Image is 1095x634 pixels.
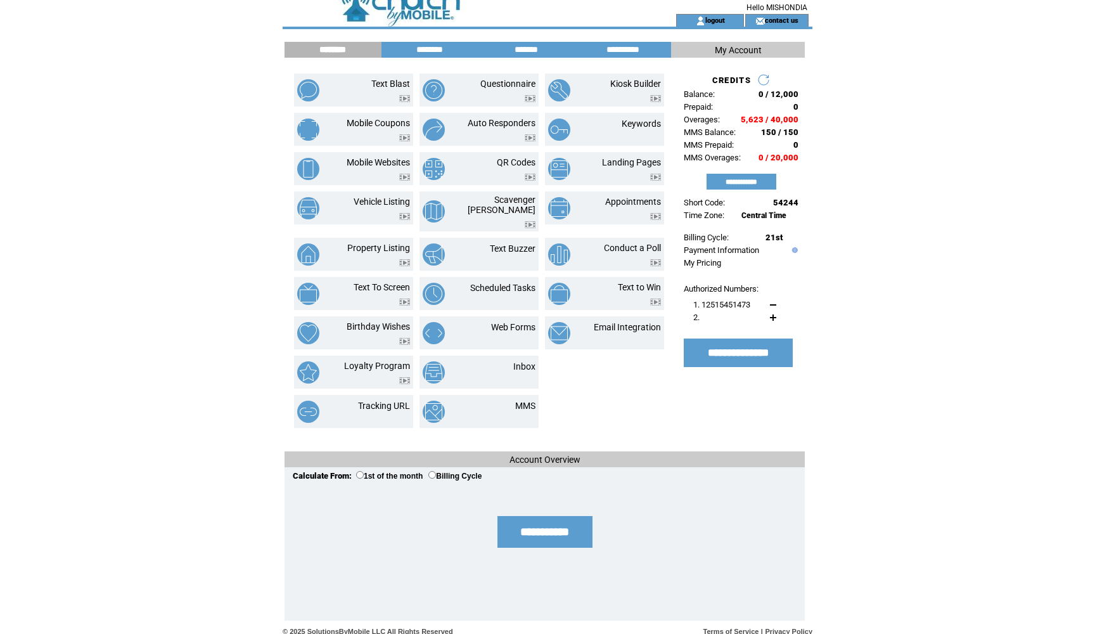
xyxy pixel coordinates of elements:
img: scavenger-hunt.png [423,200,445,223]
img: video.png [399,95,410,102]
img: loyalty-program.png [297,361,319,384]
a: Vehicle Listing [354,197,410,207]
span: 150 / 150 [761,127,798,137]
span: MMS Overages: [684,153,741,162]
a: Kiosk Builder [610,79,661,89]
img: mobile-coupons.png [297,119,319,141]
img: video.png [399,134,410,141]
img: video.png [525,221,535,228]
img: auto-responders.png [423,119,445,141]
a: Birthday Wishes [347,321,410,332]
img: vehicle-listing.png [297,197,319,219]
img: kiosk-builder.png [548,79,570,101]
img: mms.png [423,401,445,423]
span: MMS Prepaid: [684,140,734,150]
a: Mobile Websites [347,157,410,167]
span: CREDITS [712,75,751,85]
a: logout [705,16,725,24]
img: conduct-a-poll.png [548,243,570,266]
span: Balance: [684,89,715,99]
a: Email Integration [594,322,661,332]
a: My Pricing [684,258,721,268]
a: Appointments [605,197,661,207]
img: video.png [525,134,535,141]
span: Prepaid: [684,102,713,112]
a: Scavenger [PERSON_NAME] [468,195,535,215]
a: QR Codes [497,157,535,167]
img: appointments.png [548,197,570,219]
img: property-listing.png [297,243,319,266]
a: Questionnaire [480,79,535,89]
img: video.png [650,213,661,220]
a: contact us [765,16,798,24]
span: Central Time [741,211,786,220]
span: Account Overview [509,455,580,465]
img: video.png [399,338,410,345]
span: 5,623 / 40,000 [741,115,798,124]
img: video.png [399,259,410,266]
span: Billing Cycle: [684,233,729,242]
label: 1st of the month [356,472,423,481]
img: landing-pages.png [548,158,570,180]
img: video.png [399,299,410,306]
img: video.png [525,174,535,181]
img: mobile-websites.png [297,158,319,180]
span: Hello MISHONDIA [746,3,807,12]
img: text-blast.png [297,79,319,101]
a: Text Blast [371,79,410,89]
img: scheduled-tasks.png [423,283,445,305]
img: email-integration.png [548,322,570,344]
img: video.png [525,95,535,102]
img: questionnaire.png [423,79,445,101]
span: 0 / 12,000 [759,89,798,99]
span: 21st [765,233,783,242]
a: Property Listing [347,243,410,253]
a: Payment Information [684,245,759,255]
img: text-to-win.png [548,283,570,305]
img: video.png [650,259,661,266]
img: video.png [399,174,410,181]
img: video.png [650,95,661,102]
span: MMS Balance: [684,127,736,137]
span: 0 [793,102,798,112]
img: keywords.png [548,119,570,141]
a: Landing Pages [602,157,661,167]
label: Billing Cycle [428,472,482,481]
img: tracking-url.png [297,401,319,423]
img: text-to-screen.png [297,283,319,305]
img: birthday-wishes.png [297,322,319,344]
a: Scheduled Tasks [470,283,535,293]
input: 1st of the month [356,471,364,479]
a: Text To Screen [354,282,410,292]
span: My Account [715,45,762,55]
span: Calculate From: [293,471,352,481]
span: Time Zone: [684,210,724,220]
a: Auto Responders [468,118,535,128]
span: 54244 [773,198,798,207]
img: video.png [399,377,410,384]
img: qr-codes.png [423,158,445,180]
a: Text to Win [618,282,661,292]
span: 2. [693,313,700,322]
img: account_icon.gif [696,16,705,26]
a: Loyalty Program [344,361,410,371]
img: text-buzzer.png [423,243,445,266]
span: 0 / 20,000 [759,153,798,162]
span: 0 [793,140,798,150]
a: Text Buzzer [490,243,535,254]
a: Keywords [622,119,661,129]
span: Authorized Numbers: [684,284,759,294]
img: web-forms.png [423,322,445,344]
a: Tracking URL [358,401,410,411]
img: inbox.png [423,361,445,384]
span: Short Code: [684,198,725,207]
span: Overages: [684,115,720,124]
img: help.gif [789,247,798,253]
a: MMS [515,401,535,411]
a: Web Forms [491,322,535,332]
img: video.png [650,299,661,306]
a: Mobile Coupons [347,118,410,128]
input: Billing Cycle [428,471,436,479]
a: Inbox [513,361,535,372]
img: contact_us_icon.gif [755,16,765,26]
